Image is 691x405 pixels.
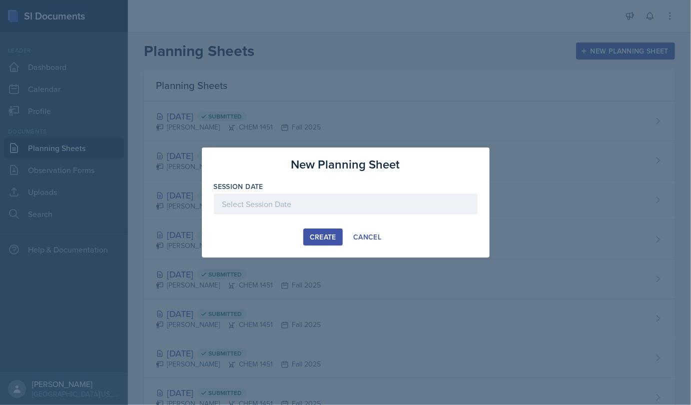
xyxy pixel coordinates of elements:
[310,233,336,241] div: Create
[303,228,343,245] button: Create
[291,155,400,173] h3: New Planning Sheet
[347,228,388,245] button: Cancel
[214,181,263,191] label: Session Date
[353,233,381,241] div: Cancel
